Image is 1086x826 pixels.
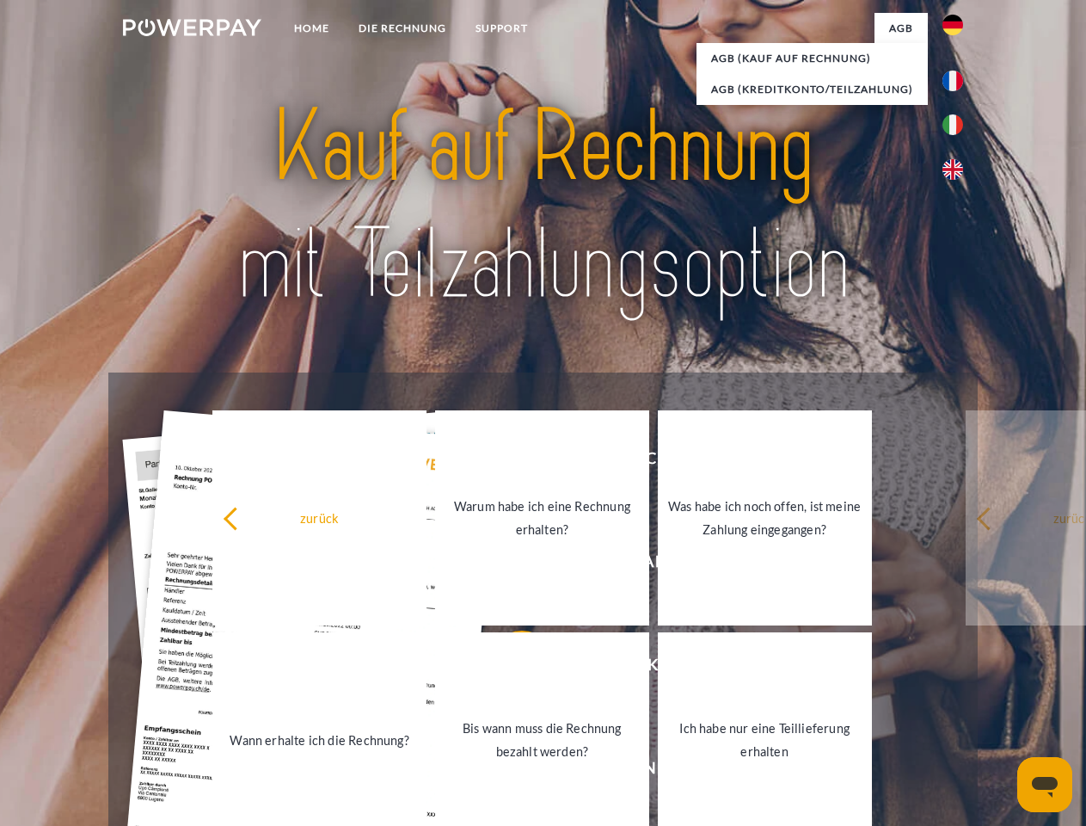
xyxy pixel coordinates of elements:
[164,83,922,330] img: title-powerpay_de.svg
[668,495,862,541] div: Was habe ich noch offen, ist meine Zahlung eingegangen?
[942,159,963,180] img: en
[696,74,928,105] a: AGB (Kreditkonto/Teilzahlung)
[942,114,963,135] img: it
[668,717,862,763] div: Ich habe nur eine Teillieferung erhalten
[461,13,543,44] a: SUPPORT
[223,506,416,529] div: zurück
[223,728,416,751] div: Wann erhalte ich die Rechnung?
[942,71,963,91] img: fr
[1017,757,1072,812] iframe: Schaltfläche zum Öffnen des Messaging-Fensters
[344,13,461,44] a: DIE RECHNUNG
[658,410,872,626] a: Was habe ich noch offen, ist meine Zahlung eingegangen?
[445,717,639,763] div: Bis wann muss die Rechnung bezahlt werden?
[942,15,963,35] img: de
[123,19,261,36] img: logo-powerpay-white.svg
[696,43,928,74] a: AGB (Kauf auf Rechnung)
[874,13,928,44] a: agb
[279,13,344,44] a: Home
[445,495,639,541] div: Warum habe ich eine Rechnung erhalten?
